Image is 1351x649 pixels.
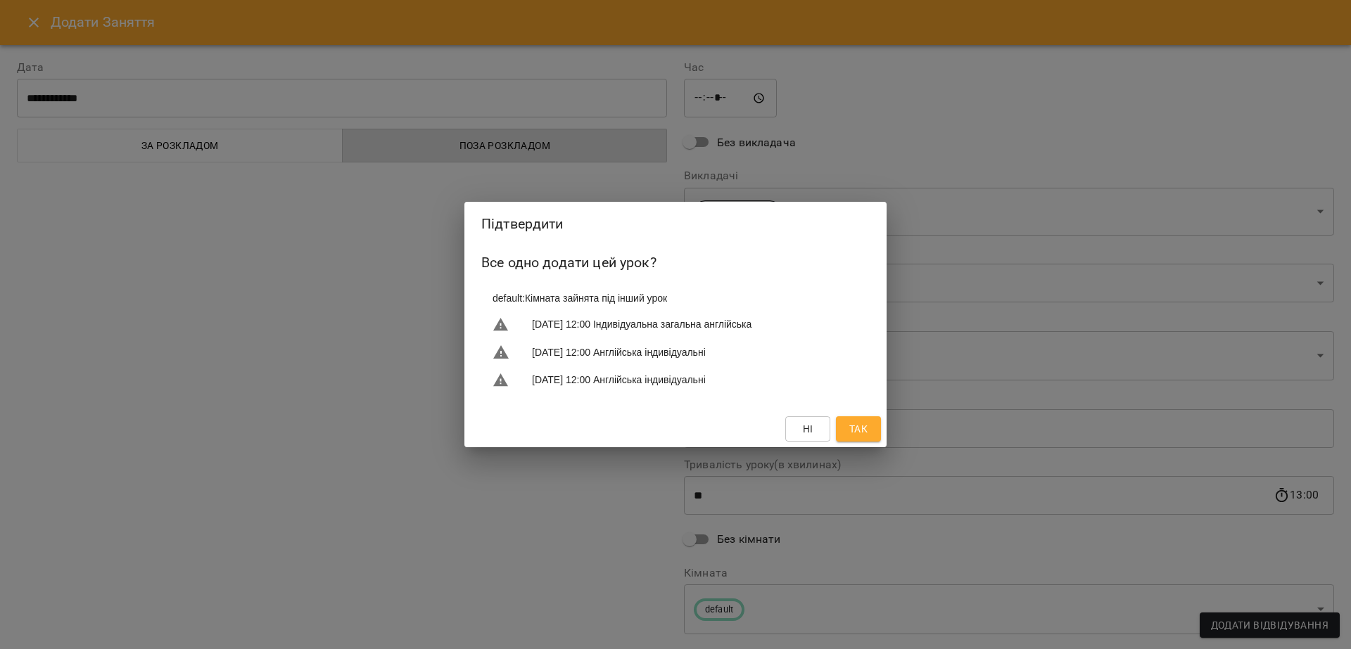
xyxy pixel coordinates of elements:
h6: Все одно додати цей урок? [481,252,870,274]
span: Так [849,420,868,437]
h2: Підтвердити [481,213,870,235]
li: default : Кімната зайнята під інший урок [481,285,870,311]
button: Так [836,416,881,442]
li: [DATE] 12:00 Англійська індивідуальні [481,366,870,394]
button: Ні [785,416,830,442]
li: [DATE] 12:00 Індивідуальна загальна англійська [481,311,870,339]
span: Ні [803,420,813,437]
li: [DATE] 12:00 Англійська індивідуальні [481,338,870,366]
